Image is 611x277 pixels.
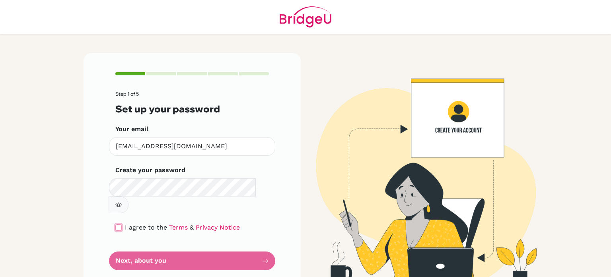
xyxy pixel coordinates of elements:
span: & [190,224,194,231]
h3: Set up your password [115,103,269,115]
a: Terms [169,224,188,231]
span: Step 1 of 5 [115,91,139,97]
label: Create your password [115,165,185,175]
input: Insert your email* [109,137,275,156]
span: I agree to the [125,224,167,231]
label: Your email [115,124,148,134]
a: Privacy Notice [196,224,240,231]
